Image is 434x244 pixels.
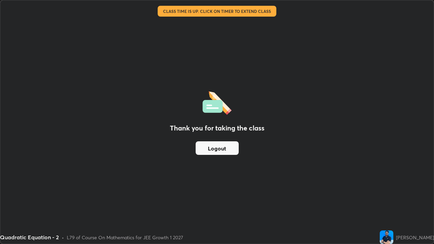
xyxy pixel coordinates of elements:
[62,234,64,241] div: •
[196,141,239,155] button: Logout
[170,123,264,133] h2: Thank you for taking the class
[380,230,393,244] img: ab24a058a92a4a82a9f905d27f7b9411.jpg
[202,89,232,115] img: offlineFeedback.1438e8b3.svg
[67,234,183,241] div: L79 of Course On Mathematics for JEE Growth 1 2027
[396,234,434,241] div: [PERSON_NAME]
